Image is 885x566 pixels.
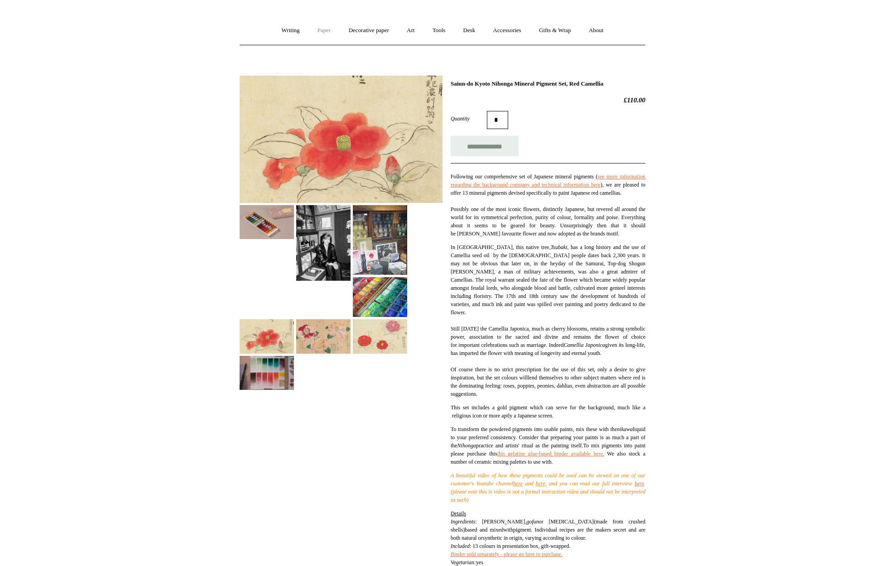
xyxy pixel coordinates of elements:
img: Saiun-do Kyoto Nihonga Mineral Pigment Set, Red Camellia [240,319,294,353]
span: To transform the powdered pigments into usable paints, mix these with the liquid to your preferre... [451,426,645,449]
em: Nihonga [457,442,476,449]
span: or [MEDICAL_DATA] [539,518,594,525]
a: Binder sold separately - please go here to purchase. [451,551,563,557]
img: Saiun-do Kyoto Nihonga Mineral Pigment Set, Red Camellia [296,205,351,281]
a: Gifts & Wrap [531,19,579,43]
span: A beautiful video of how these pigments could be used can be viewed on one of our customer's Yout... [451,472,645,503]
a: Desk [455,19,484,43]
a: Tools [424,19,454,43]
em: gofun [526,518,539,525]
span: with [504,527,513,533]
em: Tsubaki [551,244,568,250]
span: lend themselves to other subject matters where red is the dominating feeling: roses, poppies, peo... [451,374,645,397]
em: Included [451,543,470,549]
span: We also stock a number of ceramic mixing palettes to use with. [451,451,645,465]
img: Saiun-do Kyoto Nihonga Mineral Pigment Set, Red Camellia [353,205,407,275]
a: here [513,480,523,487]
img: Saiun-do Kyoto Nihonga Mineral Pigment Set, Red Camellia [240,356,294,390]
a: Writing [274,19,308,43]
img: Saiun-do Kyoto Nihonga Mineral Pigment Set, Red Camellia [296,319,351,353]
img: Saiun-do Kyoto Nihonga Mineral Pigment Set, Red Camellia [353,277,407,317]
span: synthetic in origin, varying according to colour. [483,535,587,541]
h1: Saiun-do Kyoto Nihonga Mineral Pigment Set, Red Camellia [451,80,645,87]
a: Paper [309,19,339,43]
a: Art [399,19,423,43]
a: here [536,480,545,487]
h2: £110.00 [451,96,645,104]
a: Accessories [485,19,529,43]
p: Following our comprehensive set of Japanese mineral pigments ( ), we are pleased to offer 13 mine... [451,173,645,238]
em: Vegetarian: [451,559,476,566]
a: About [581,19,612,43]
em: Camellia Japonica [563,342,605,348]
span: : [PERSON_NAME], [475,518,526,525]
a: Decorative paper [341,19,397,43]
img: Saiun-do Kyoto Nihonga Mineral Pigment Set, Red Camellia [240,76,442,203]
em: Ingredients [451,518,475,525]
img: Saiun-do Kyoto Nihonga Mineral Pigment Set, Red Camellia [353,319,407,353]
span: based and mixed [465,527,503,533]
p: In [GEOGRAPHIC_DATA], this native tree, , has a long history and the use of Camellia seed oil by ... [451,243,645,398]
label: Quantity [451,115,487,123]
a: here [635,480,644,487]
img: Saiun-do Kyoto Nihonga Mineral Pigment Set, Red Camellia [240,205,294,239]
a: this gelatine glue-based binder available here. [497,451,605,457]
span: This set includes a gold pigment which can serve for the background, much like a religious icon o... [451,404,645,419]
span: pigment. Individual recipes are the makers secret and are both natural or [451,527,645,541]
span: Details [451,510,466,517]
span: yes [476,559,483,566]
em: nikawa [617,426,633,432]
